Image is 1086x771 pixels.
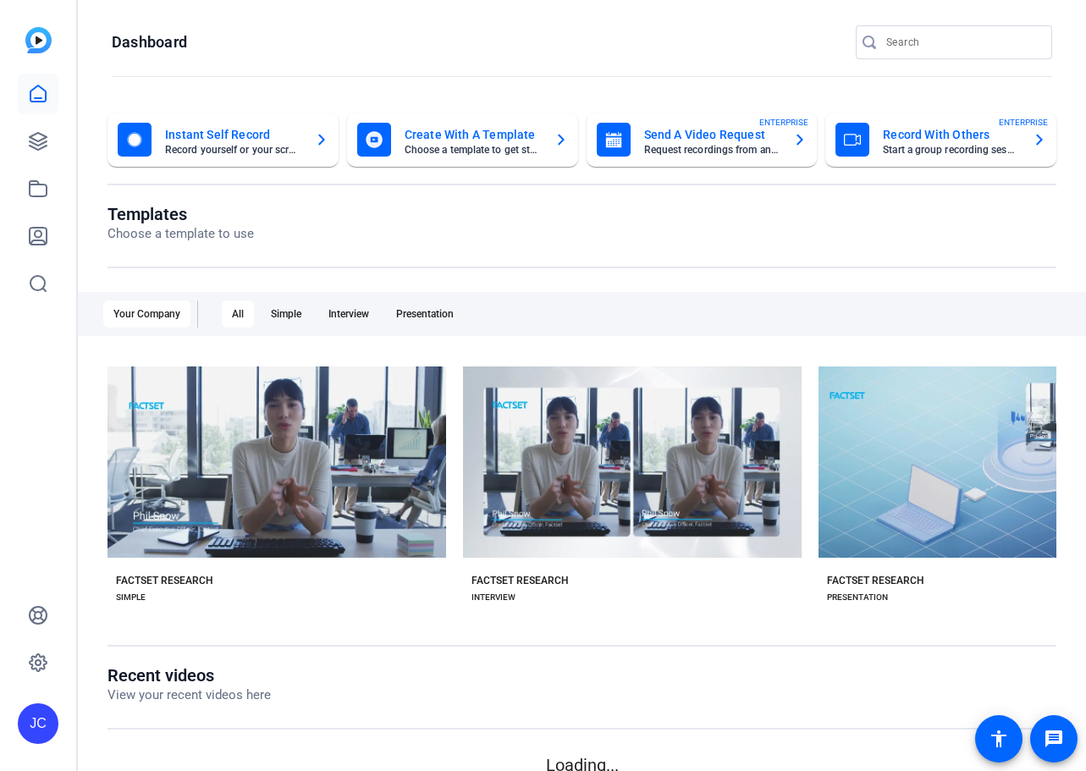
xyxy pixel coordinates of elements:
[886,32,1039,52] input: Search
[107,686,271,705] p: View your recent videos here
[18,703,58,744] div: JC
[1044,729,1064,749] mat-icon: message
[883,145,1019,155] mat-card-subtitle: Start a group recording session
[165,145,301,155] mat-card-subtitle: Record yourself or your screen
[471,591,515,604] div: INTERVIEW
[883,124,1019,145] mat-card-title: Record With Others
[25,27,52,53] img: blue-gradient.svg
[587,113,818,167] button: Send A Video RequestRequest recordings from anyone, anywhereENTERPRISE
[107,224,254,244] p: Choose a template to use
[827,574,924,587] div: FACTSET RESEARCH
[103,300,190,328] div: Your Company
[107,665,271,686] h1: Recent videos
[825,113,1056,167] button: Record With OthersStart a group recording sessionENTERPRISE
[644,124,780,145] mat-card-title: Send A Video Request
[112,32,187,52] h1: Dashboard
[318,300,379,328] div: Interview
[989,729,1009,749] mat-icon: accessibility
[386,300,464,328] div: Presentation
[471,574,569,587] div: FACTSET RESEARCH
[827,591,888,604] div: PRESENTATION
[405,145,541,155] mat-card-subtitle: Choose a template to get started
[347,113,578,167] button: Create With A TemplateChoose a template to get started
[107,204,254,224] h1: Templates
[759,116,808,129] span: ENTERPRISE
[405,124,541,145] mat-card-title: Create With A Template
[116,591,146,604] div: SIMPLE
[261,300,311,328] div: Simple
[107,113,339,167] button: Instant Self RecordRecord yourself or your screen
[165,124,301,145] mat-card-title: Instant Self Record
[999,116,1048,129] span: ENTERPRISE
[222,300,254,328] div: All
[116,574,213,587] div: FACTSET RESEARCH
[644,145,780,155] mat-card-subtitle: Request recordings from anyone, anywhere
